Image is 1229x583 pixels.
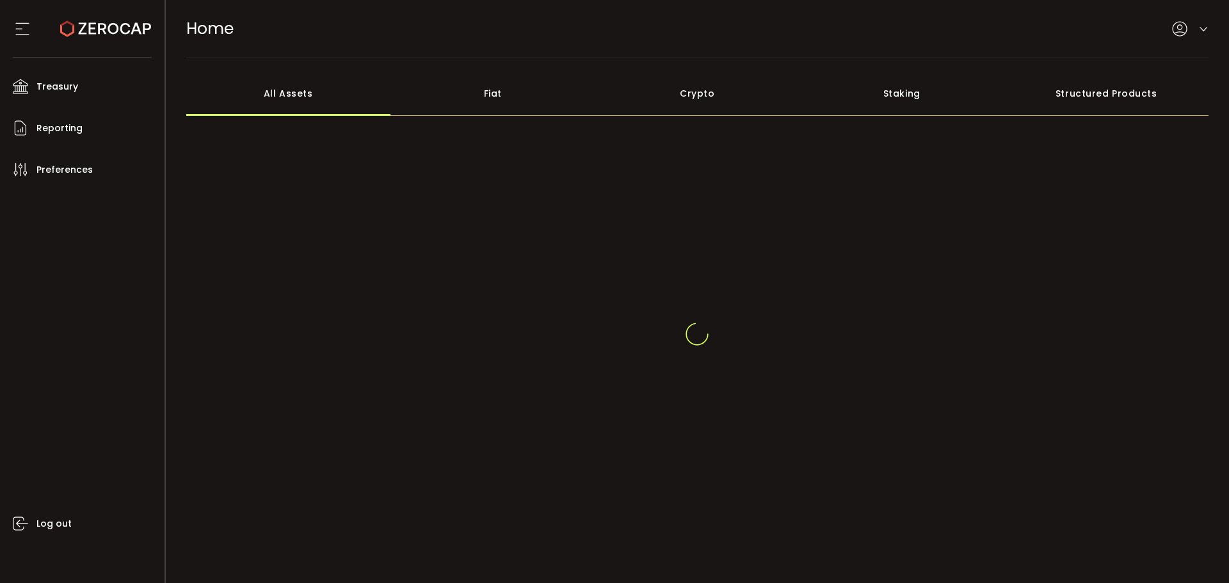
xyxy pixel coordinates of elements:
[36,515,72,533] span: Log out
[595,71,800,116] div: Crypto
[36,77,78,96] span: Treasury
[799,71,1004,116] div: Staking
[390,71,595,116] div: Fiat
[36,161,93,179] span: Preferences
[186,71,391,116] div: All Assets
[186,17,234,40] span: Home
[1004,71,1209,116] div: Structured Products
[36,119,83,138] span: Reporting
